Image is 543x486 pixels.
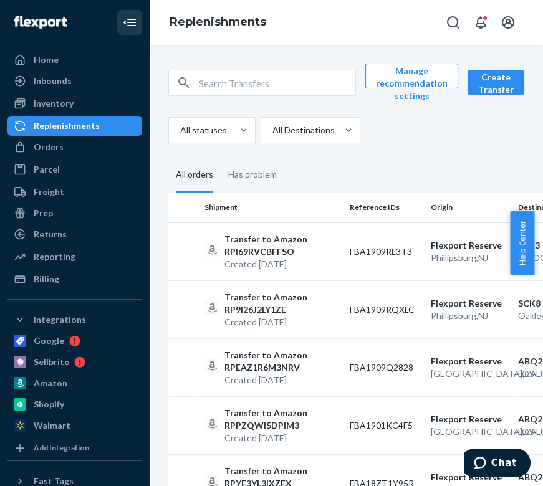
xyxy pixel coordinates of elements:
p: Created [DATE] [224,258,340,270]
a: Shopify [7,394,142,414]
a: Replenishments [170,15,266,29]
div: All statuses [180,124,227,136]
p: Created [DATE] [224,432,340,444]
button: Help Center [510,211,534,275]
a: Returns [7,224,142,244]
div: Integrations [34,313,86,326]
p: Transfer to Amazon RPEAZ1R6M3NRV [224,349,340,374]
button: Open account menu [496,10,521,35]
div: Inbounds [34,75,72,87]
a: Inventory [7,93,142,113]
div: Has problem [228,158,277,191]
input: Search Transfers [199,70,355,95]
p: Flexport Reserve [431,355,508,368]
p: [GEOGRAPHIC_DATA] , CA [431,426,508,438]
td: FBA1901KC4F5 [345,396,426,454]
th: Reference IDs [345,193,426,222]
a: Create Transfer [468,70,524,96]
p: Flexport Reserve [431,471,508,484]
a: Billing [7,269,142,289]
p: Created [DATE] [224,316,340,328]
div: Amazon [34,377,67,389]
p: Flexport Reserve [431,297,508,310]
a: Reporting [7,247,142,267]
div: Google [34,335,64,347]
a: Amazon [7,373,142,393]
a: Parcel [7,160,142,179]
a: Home [7,50,142,70]
a: Walmart [7,416,142,436]
button: Manage recommendation settings [365,64,458,88]
iframe: Opens a widget where you can chat to one of our agents [464,449,531,480]
a: Google [7,331,142,351]
a: Add Integration [7,441,142,455]
a: Freight [7,182,142,202]
input: All statuses [179,124,180,136]
a: Inbounds [7,71,142,91]
button: Integrations [7,310,142,330]
div: Add Integration [34,442,89,453]
p: Created [DATE] [224,374,340,386]
td: FBA1909RQXLC [345,280,426,338]
input: All Destinations [271,124,272,136]
p: [GEOGRAPHIC_DATA] , CA [431,368,508,380]
p: Phillipsburg , NJ [431,310,508,322]
div: All Destinations [272,124,335,136]
td: FBA1909RL3T3 [345,222,426,280]
th: Shipment [199,193,345,222]
div: Shopify [34,398,64,411]
a: Sellbrite [7,352,142,372]
p: Transfer to Amazon RP9I26J2LY1ZE [224,291,340,316]
div: Billing [34,273,59,285]
a: Replenishments [7,116,142,136]
th: Origin [426,193,513,222]
div: Inventory [34,97,74,110]
a: Prep [7,203,142,223]
p: Phillipsburg , NJ [431,252,508,264]
ol: breadcrumbs [160,4,276,40]
div: Walmart [34,419,70,432]
div: Prep [34,207,53,219]
div: Replenishments [34,120,100,132]
button: Open Search Box [441,10,466,35]
a: Manage recommendation settings [365,64,458,102]
div: Parcel [34,163,60,176]
div: All orders [176,158,213,193]
div: Reporting [34,250,75,263]
img: Flexport logo [14,16,67,29]
p: Flexport Reserve [431,239,508,252]
div: Orders [34,141,64,153]
a: Orders [7,137,142,157]
button: Create Transfer [468,70,524,95]
td: FBA1909Q2828 [345,338,426,396]
button: Open notifications [468,10,493,35]
button: Close Navigation [117,10,142,35]
div: Sellbrite [34,356,69,368]
p: Flexport Reserve [431,413,508,426]
div: Freight [34,186,64,198]
div: Returns [34,228,67,241]
p: Transfer to Amazon RPPZQWI5DPIM3 [224,407,340,432]
div: Home [34,54,59,66]
p: Transfer to Amazon RPI69RVCBFFSO [224,233,340,258]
